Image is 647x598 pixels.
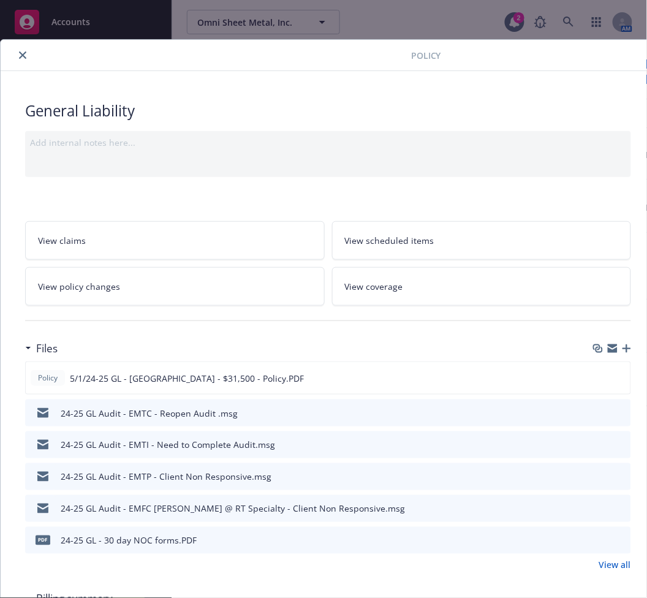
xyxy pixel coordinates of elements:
span: Policy [411,49,441,62]
div: 24-25 GL Audit - EMTC - Reopen Audit .msg [61,407,238,420]
button: download file [596,471,605,483]
div: Files [25,341,58,357]
button: download file [596,534,605,547]
button: preview file [615,439,626,452]
div: 24-25 GL - 30 day NOC forms.PDF [61,534,197,547]
div: Add internal notes here... [30,136,626,149]
div: 24-25 GL Audit - EMTP - Client Non Responsive.msg [61,471,271,483]
span: Policy [36,373,60,384]
button: preview file [615,471,626,483]
span: PDF [36,536,50,545]
a: View policy changes [25,267,325,306]
span: View coverage [345,280,403,293]
button: preview file [615,407,626,420]
button: download file [595,372,605,385]
span: View claims [38,234,86,247]
button: download file [596,502,605,515]
button: preview file [615,502,626,515]
button: close [15,48,30,62]
a: View claims [25,221,325,260]
button: download file [596,439,605,452]
span: View scheduled items [345,234,434,247]
span: 5/1/24-25 GL - [GEOGRAPHIC_DATA] - $31,500 - Policy.PDF [70,372,304,385]
button: preview file [615,534,626,547]
button: preview file [615,372,626,385]
span: View policy changes [38,280,120,293]
a: View scheduled items [332,221,632,260]
div: 24-25 GL Audit - EMTI - Need to Complete Audit.msg [61,439,275,452]
div: 24-25 GL Audit - EMFC [PERSON_NAME] @ RT Specialty - Client Non Responsive.msg [61,502,405,515]
div: General Liability [25,100,631,121]
a: View all [599,559,631,572]
a: View coverage [332,267,632,306]
h3: Files [36,341,58,357]
button: download file [596,407,605,420]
